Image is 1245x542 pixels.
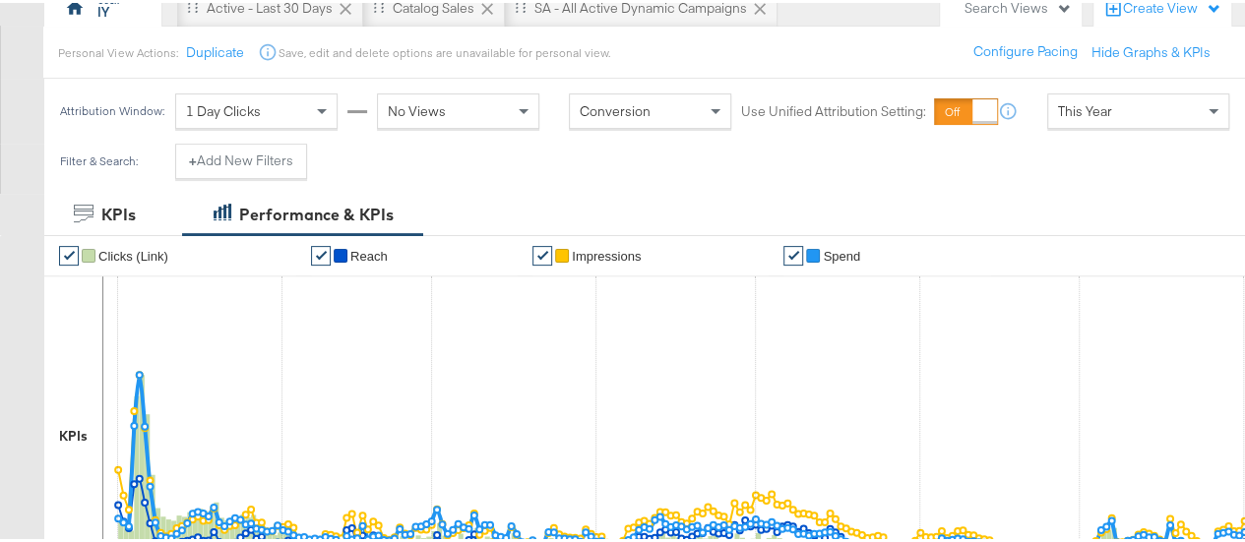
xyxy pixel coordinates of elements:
span: Spend [823,246,860,261]
a: ✔ [532,243,552,263]
a: ✔ [59,243,79,263]
button: Duplicate [185,40,243,59]
span: Reach [350,246,388,261]
div: KPIs [59,424,88,443]
span: 1 Day Clicks [186,99,261,117]
a: ✔ [311,243,331,263]
span: Clicks (Link) [98,246,168,261]
span: Impressions [572,246,641,261]
div: Performance & KPIs [239,201,394,223]
button: +Add New Filters [175,141,307,176]
a: ✔ [783,243,803,263]
div: Attribution Window: [59,101,165,115]
div: KPIs [101,201,136,223]
div: Personal View Actions: [58,42,177,58]
span: No Views [388,99,446,117]
label: Use Unified Attribution Setting: [741,99,926,118]
strong: + [189,149,197,167]
span: This Year [1058,99,1112,117]
div: Save, edit and delete options are unavailable for personal view. [278,42,609,58]
span: Conversion [580,99,651,117]
button: Hide Graphs & KPIs [1091,40,1211,59]
div: Filter & Search: [59,151,139,165]
button: Configure Pacing [960,31,1091,67]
